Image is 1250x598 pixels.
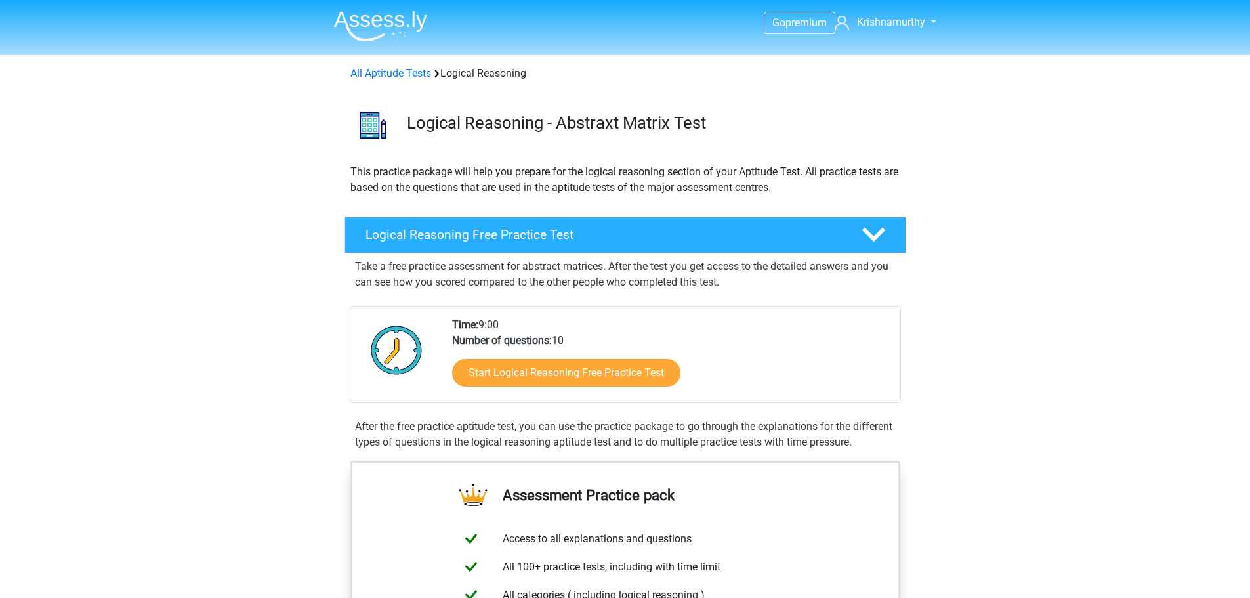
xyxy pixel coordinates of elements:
p: Take a free practice assessment for abstract matrices. After the test you get access to the detai... [355,259,896,290]
div: Logical Reasoning [345,66,906,81]
b: Number of questions: [452,334,552,347]
p: This practice package will help you prepare for the logical reasoning section of your Aptitude Te... [350,164,900,196]
span: Go [772,16,785,29]
div: After the free practice aptitude test, you can use the practice package to go through the explana... [350,419,901,450]
h3: Logical Reasoning - Abstraxt Matrix Test [407,113,896,133]
span: premium [785,16,827,29]
a: Logical Reasoning Free Practice Test [339,217,911,253]
span: Krishnamurthy [857,16,925,28]
b: Time: [452,318,478,331]
img: Clock [364,317,430,383]
img: logical reasoning [345,97,401,153]
a: All Aptitude Tests [350,67,431,79]
img: Assessly [334,11,427,41]
h4: Logical Reasoning Free Practice Test [365,227,841,242]
a: Krishnamurthy [829,14,927,30]
div: 9:00 10 [442,317,900,402]
a: Start Logical Reasoning Free Practice Test [452,359,680,387]
a: Gopremium [764,14,835,32]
